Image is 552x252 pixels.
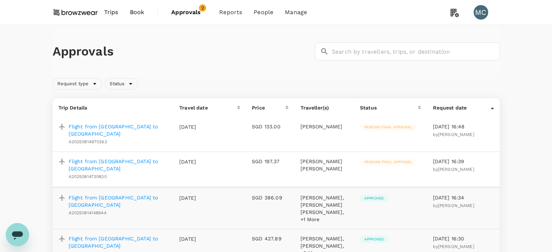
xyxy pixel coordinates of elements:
[179,235,219,243] p: [DATE]
[219,8,242,17] span: Reports
[438,244,474,249] span: [PERSON_NAME]
[433,158,494,165] p: [DATE] 16:39
[438,132,474,137] span: [PERSON_NAME]
[433,194,494,201] p: [DATE] 16:34
[199,4,206,12] span: 2
[53,44,312,59] h1: Approvals
[433,203,474,208] span: by
[252,194,289,201] p: SGD 386.09
[69,235,168,249] a: Flight from [GEOGRAPHIC_DATA] to [GEOGRAPHIC_DATA]
[285,8,307,17] span: Manage
[360,104,418,111] div: Status
[300,104,348,111] p: Traveller(s)
[252,235,289,242] p: SGD 427.89
[254,8,273,17] span: People
[433,132,474,137] span: by
[360,160,417,165] span: Pending final approval
[433,104,490,111] div: Request date
[69,139,107,144] span: A20250814970263
[360,125,417,130] span: Pending final approval
[300,158,348,172] p: [PERSON_NAME] [PERSON_NAME]
[104,8,118,17] span: Trips
[53,4,98,20] img: Browzwear Solutions Pte Ltd
[300,194,348,223] p: [PERSON_NAME], [PERSON_NAME] [PERSON_NAME], +1 More
[360,237,388,242] span: Approved
[433,244,474,249] span: by
[171,8,208,17] span: Approvals
[179,104,237,111] div: Travel date
[252,158,289,165] p: SGD 197.37
[252,123,289,130] p: SGD 133.00
[69,123,168,137] a: Flight from [GEOGRAPHIC_DATA] to [GEOGRAPHIC_DATA]
[332,42,500,61] input: Search by travellers, trips, or destination
[300,123,348,130] p: [PERSON_NAME]
[179,194,219,202] p: [DATE]
[69,158,168,172] a: Flight from [GEOGRAPHIC_DATA] to [GEOGRAPHIC_DATA]
[179,158,219,165] p: [DATE]
[69,210,106,215] span: A20250814148944
[433,123,494,130] p: [DATE] 16:48
[438,203,474,208] span: [PERSON_NAME]
[360,196,388,201] span: Approved
[6,223,29,246] iframe: Button to launch messaging window
[130,8,144,17] span: Book
[433,167,474,172] span: by
[252,104,285,111] div: Price
[179,123,219,131] p: [DATE]
[69,174,107,179] span: A20250814730830
[69,194,168,208] a: Flight from [GEOGRAPHIC_DATA] to [GEOGRAPHIC_DATA]
[105,78,138,90] div: Status
[433,235,494,242] p: [DATE] 16:30
[53,80,93,87] span: Request type
[58,104,168,111] p: Trip Details
[474,5,488,20] div: MC
[438,167,474,172] span: [PERSON_NAME]
[105,80,129,87] span: Status
[53,78,102,90] div: Request type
